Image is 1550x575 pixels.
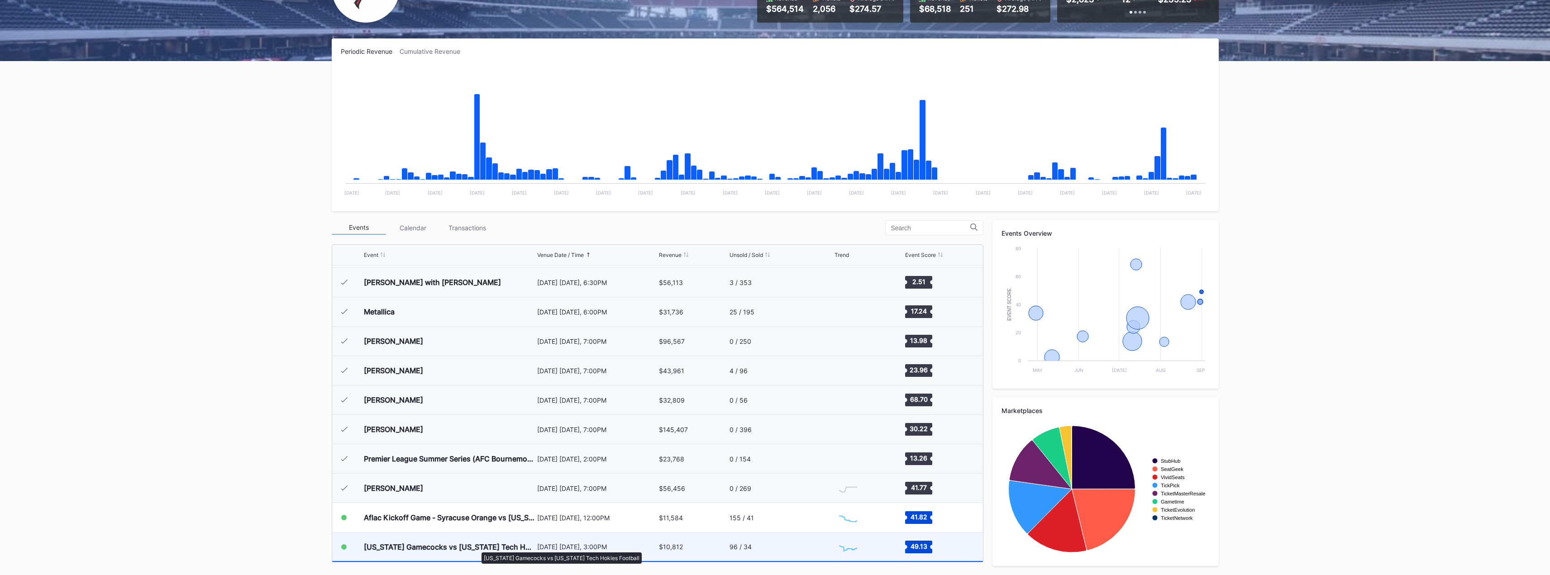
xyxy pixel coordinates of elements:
text: TicketNetwork [1161,515,1193,521]
text: [DATE] [1111,367,1126,373]
div: [US_STATE] Gamecocks vs [US_STATE] Tech Hokies Football [364,542,535,551]
div: 3 / 353 [730,279,752,286]
text: Jun [1074,367,1083,373]
svg: Chart title [835,418,862,441]
text: 17.24 [911,307,927,315]
text: 49.13 [911,542,927,550]
div: $43,961 [659,367,684,375]
text: TickPick [1161,483,1180,488]
div: Marketplaces [1002,407,1210,414]
text: 41.77 [911,484,927,491]
text: [DATE] [1144,190,1159,195]
div: Periodic Revenue [341,48,400,55]
div: [PERSON_NAME] [364,484,423,493]
div: [DATE] [DATE], 7:00PM [537,367,657,375]
text: 0 [1018,358,1021,363]
div: 0 / 56 [730,396,748,404]
text: [DATE] [933,190,948,195]
div: $32,809 [659,396,685,404]
svg: Chart title [835,300,862,323]
svg: Chart title [835,389,862,411]
div: Aflac Kickoff Game - Syracuse Orange vs [US_STATE] Volunteers Football [364,513,535,522]
text: [DATE] [469,190,484,195]
div: [DATE] [DATE], 3:00PM [537,543,657,551]
div: 96 / 34 [730,543,752,551]
div: $68,518 [919,4,951,14]
div: $145,407 [659,426,688,433]
div: [DATE] [DATE], 6:30PM [537,279,657,286]
div: [DATE] [DATE], 12:00PM [537,514,657,522]
text: 41.82 [911,513,927,521]
div: $564,514 [766,4,804,14]
div: [DATE] [DATE], 7:00PM [537,426,657,433]
text: SeatGeek [1161,466,1183,472]
text: TicketMasterResale [1161,491,1205,496]
text: [DATE] [511,190,526,195]
div: 0 / 154 [730,455,751,463]
div: 0 / 396 [730,426,752,433]
div: $31,736 [659,308,683,316]
div: $56,456 [659,485,685,492]
div: 4 / 96 [730,367,748,375]
text: 20 [1016,330,1021,335]
div: Premier League Summer Series (AFC Bournemouth vs West Ham United, Manchester United vs Everton) [364,454,535,463]
div: [DATE] [DATE], 7:00PM [537,485,657,492]
text: Gametime [1161,499,1184,504]
text: StubHub [1161,458,1181,464]
div: Transactions [440,221,495,235]
div: Events Overview [1002,229,1210,237]
text: 30.22 [910,425,928,432]
text: [DATE] [764,190,779,195]
div: [PERSON_NAME] with [PERSON_NAME] [364,278,501,287]
div: Venue Date / Time [537,252,584,258]
text: [DATE] [680,190,695,195]
svg: Chart title [341,67,1210,202]
text: [DATE] [722,190,737,195]
text: Event Score [1006,288,1011,321]
svg: Chart title [835,536,862,558]
svg: Chart title [835,359,862,382]
text: [DATE] [1102,190,1117,195]
div: 155 / 41 [730,514,754,522]
div: $11,584 [659,514,683,522]
div: $272.98 [997,4,1041,14]
div: [PERSON_NAME] [364,425,423,434]
div: 0 / 269 [730,485,751,492]
div: Revenue [659,252,682,258]
div: Trend [835,252,849,258]
svg: Chart title [835,506,862,529]
text: 23.96 [910,366,928,374]
text: 2.51 [912,278,925,285]
div: [PERSON_NAME] [364,395,423,404]
text: 13.26 [910,454,927,462]
text: [DATE] [638,190,653,195]
div: 25 / 195 [730,308,754,316]
input: Search [891,224,970,232]
div: Event Score [905,252,936,258]
text: 80 [1016,246,1021,251]
div: $274.57 [849,4,894,14]
div: [DATE] [DATE], 6:00PM [537,308,657,316]
div: Unsold / Sold [730,252,763,258]
div: $96,567 [659,337,685,345]
text: VividSeats [1161,475,1185,480]
text: Sep [1197,367,1205,373]
text: [DATE] [344,190,359,195]
div: Cumulative Revenue [400,48,467,55]
div: [DATE] [DATE], 7:00PM [537,337,657,345]
text: [DATE] [1186,190,1201,195]
div: 251 [960,4,987,14]
svg: Chart title [835,447,862,470]
text: [DATE] [975,190,990,195]
div: 2,056 [813,4,840,14]
text: [DATE] [385,190,400,195]
text: TicketEvolution [1161,507,1195,513]
text: [DATE] [554,190,569,195]
text: Aug [1156,367,1165,373]
div: $10,812 [659,543,683,551]
text: [DATE] [806,190,821,195]
div: [DATE] [DATE], 2:00PM [537,455,657,463]
svg: Chart title [835,477,862,499]
svg: Chart title [1002,421,1210,557]
div: Event [364,252,378,258]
